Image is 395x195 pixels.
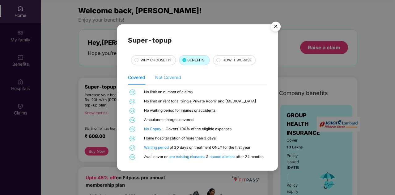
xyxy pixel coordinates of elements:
[144,117,266,123] div: Ambulance charges covered
[144,154,266,160] div: Avail cover on & after 24 months
[130,136,135,141] span: 06
[128,35,267,45] h2: Super-topup
[155,74,181,81] div: Not Covered
[130,145,135,151] span: 07
[144,136,266,141] div: Home hospitalization of more than 3 days
[128,74,145,81] div: Covered
[144,108,266,114] div: No waiting period for injuries or accidents
[130,154,135,160] span: 08
[141,57,171,63] span: WHY CHOOSE IT?
[223,57,251,63] span: HOW IT WORKS?
[130,108,135,114] span: 03
[210,155,236,159] a: named ailment
[144,145,170,150] a: Waiting period
[130,127,135,132] span: 05
[144,99,266,104] div: No limit on rent for a 'Single Private Room' and [MEDICAL_DATA]
[130,117,135,123] span: 04
[144,127,162,131] a: No Copay
[267,19,284,36] img: svg+xml;base64,PHN2ZyB4bWxucz0iaHR0cDovL3d3dy53My5vcmcvMjAwMC9zdmciIHdpZHRoPSI1NiIgaGVpZ2h0PSI1Ni...
[267,19,284,35] button: Close
[144,89,266,95] div: No limit on number of claims
[169,155,206,159] a: pre existing diseases
[187,57,204,63] span: BENEFITS
[130,99,135,104] span: 02
[144,127,266,132] div: - Covers 100% of the eligible expenses
[144,145,266,151] div: of 30 days on treatment ONLY for the first year
[130,89,135,95] span: 01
